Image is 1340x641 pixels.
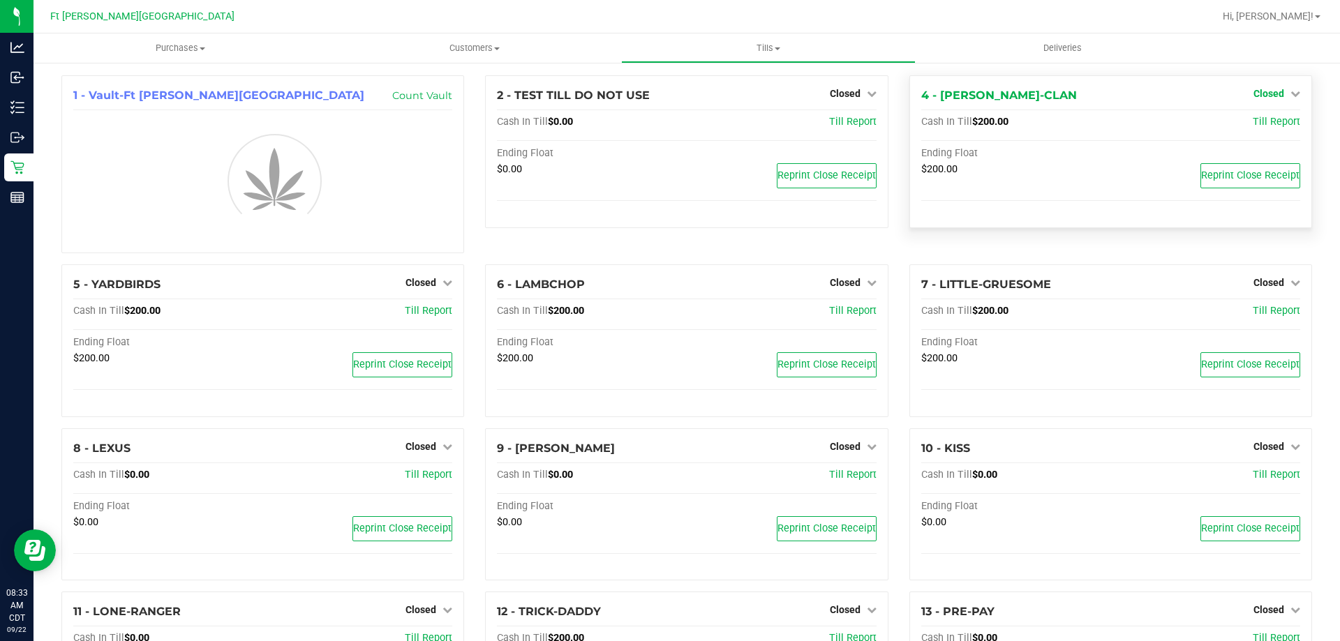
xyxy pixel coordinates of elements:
[1200,163,1300,188] button: Reprint Close Receipt
[921,89,1077,102] span: 4 - [PERSON_NAME]-CLAN
[353,359,452,370] span: Reprint Close Receipt
[352,352,452,377] button: Reprint Close Receipt
[1223,10,1313,22] span: Hi, [PERSON_NAME]!
[830,441,861,452] span: Closed
[497,336,687,349] div: Ending Float
[73,336,263,349] div: Ending Float
[1201,359,1300,370] span: Reprint Close Receipt
[497,116,548,128] span: Cash In Till
[1253,116,1300,128] a: Till Report
[921,163,958,175] span: $200.00
[73,469,124,481] span: Cash In Till
[1253,469,1300,481] a: Till Report
[10,70,24,84] inline-svg: Inbound
[1253,604,1284,615] span: Closed
[921,278,1051,291] span: 7 - LITTLE-GRUESOME
[829,305,877,317] a: Till Report
[921,147,1111,160] div: Ending Float
[6,624,27,635] p: 09/22
[921,469,972,481] span: Cash In Till
[1201,522,1300,534] span: Reprint Close Receipt
[497,605,601,618] span: 12 - TRICK-DADDY
[327,33,621,63] a: Customers
[1253,277,1284,288] span: Closed
[548,469,573,481] span: $0.00
[972,116,1008,128] span: $200.00
[497,305,548,317] span: Cash In Till
[497,163,522,175] span: $0.00
[548,305,584,317] span: $200.00
[1025,42,1101,54] span: Deliveries
[1200,516,1300,541] button: Reprint Close Receipt
[777,516,877,541] button: Reprint Close Receipt
[497,500,687,513] div: Ending Float
[497,352,533,364] span: $200.00
[830,88,861,99] span: Closed
[33,42,327,54] span: Purchases
[621,33,915,63] a: Tills
[73,500,263,513] div: Ending Float
[405,469,452,481] a: Till Report
[6,587,27,624] p: 08:33 AM CDT
[622,42,914,54] span: Tills
[497,89,650,102] span: 2 - TEST TILL DO NOT USE
[972,469,997,481] span: $0.00
[921,605,995,618] span: 13 - PRE-PAY
[392,89,452,102] a: Count Vault
[1200,352,1300,377] button: Reprint Close Receipt
[829,469,877,481] a: Till Report
[497,516,522,528] span: $0.00
[497,278,585,291] span: 6 - LAMBCHOP
[10,130,24,144] inline-svg: Outbound
[10,40,24,54] inline-svg: Analytics
[73,305,124,317] span: Cash In Till
[548,116,573,128] span: $0.00
[777,359,876,370] span: Reprint Close Receipt
[497,442,615,455] span: 9 - [PERSON_NAME]
[921,500,1111,513] div: Ending Float
[405,305,452,317] a: Till Report
[497,147,687,160] div: Ending Float
[777,169,876,181] span: Reprint Close Receipt
[405,604,436,615] span: Closed
[124,305,161,317] span: $200.00
[10,190,24,204] inline-svg: Reports
[921,336,1111,349] div: Ending Float
[1201,169,1300,181] span: Reprint Close Receipt
[972,305,1008,317] span: $200.00
[777,352,877,377] button: Reprint Close Receipt
[1253,305,1300,317] a: Till Report
[497,469,548,481] span: Cash In Till
[829,116,877,128] a: Till Report
[921,516,946,528] span: $0.00
[830,604,861,615] span: Closed
[10,100,24,114] inline-svg: Inventory
[921,352,958,364] span: $200.00
[352,516,452,541] button: Reprint Close Receipt
[73,442,131,455] span: 8 - LEXUS
[1253,441,1284,452] span: Closed
[10,160,24,174] inline-svg: Retail
[405,277,436,288] span: Closed
[328,42,620,54] span: Customers
[73,352,110,364] span: $200.00
[73,89,364,102] span: 1 - Vault-Ft [PERSON_NAME][GEOGRAPHIC_DATA]
[33,33,327,63] a: Purchases
[777,163,877,188] button: Reprint Close Receipt
[124,469,149,481] span: $0.00
[405,441,436,452] span: Closed
[921,442,970,455] span: 10 - KISS
[916,33,1209,63] a: Deliveries
[777,522,876,534] span: Reprint Close Receipt
[73,278,161,291] span: 5 - YARDBIRDS
[14,529,56,571] iframe: Resource center
[830,277,861,288] span: Closed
